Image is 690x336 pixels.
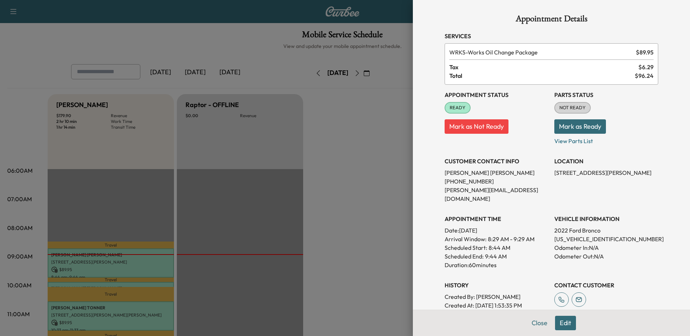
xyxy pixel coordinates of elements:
[554,134,658,145] p: View Parts List
[554,235,658,243] p: [US_VEHICLE_IDENTIFICATION_NUMBER]
[635,71,654,80] span: $ 96.24
[488,235,534,243] span: 8:29 AM - 9:29 AM
[485,252,507,261] p: 9:44 AM
[445,104,470,111] span: READY
[554,226,658,235] p: 2022 Ford Bronco
[445,261,549,269] p: Duration: 60 minutes
[555,316,576,330] button: Edit
[449,63,638,71] span: Tax
[554,243,658,252] p: Odometer In: N/A
[445,252,484,261] p: Scheduled End:
[554,90,658,99] h3: Parts Status
[449,71,635,80] span: Total
[445,215,549,223] h3: APPOINTMENT TIME
[636,48,654,57] span: $ 89.95
[445,226,549,235] p: Date: [DATE]
[554,281,658,289] h3: CONTACT CUSTOMER
[555,104,590,111] span: NOT READY
[638,63,654,71] span: $ 6.29
[445,243,487,252] p: Scheduled Start:
[445,157,549,165] h3: CUSTOMER CONTACT INFO
[445,281,549,289] h3: History
[445,90,549,99] h3: Appointment Status
[445,32,658,40] h3: Services
[445,292,549,301] p: Created By : [PERSON_NAME]
[445,177,549,186] p: [PHONE_NUMBER]
[554,215,658,223] h3: VEHICLE INFORMATION
[445,119,508,134] button: Mark as Not Ready
[445,186,549,203] p: [PERSON_NAME][EMAIL_ADDRESS][DOMAIN_NAME]
[554,168,658,177] p: [STREET_ADDRESS][PERSON_NAME]
[527,316,552,330] button: Close
[445,235,549,243] p: Arrival Window:
[554,157,658,165] h3: LOCATION
[445,14,658,26] h1: Appointment Details
[489,243,510,252] p: 8:44 AM
[554,252,658,261] p: Odometer Out: N/A
[445,168,549,177] p: [PERSON_NAME] [PERSON_NAME]
[554,119,606,134] button: Mark as Ready
[449,48,633,57] span: Works Oil Change Package
[445,301,549,310] p: Created At : [DATE] 1:53:35 PM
